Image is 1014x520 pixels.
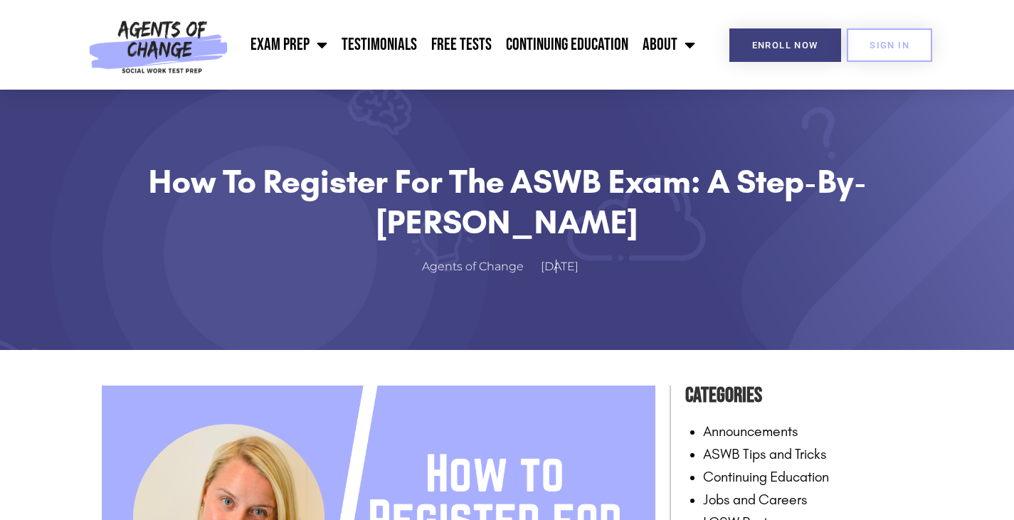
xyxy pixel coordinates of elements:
a: ASWB Tips and Tricks [703,445,827,462]
span: Enroll Now [752,41,818,50]
a: About [635,27,702,63]
time: [DATE] [541,260,579,273]
a: Free Tests [424,27,499,63]
h1: How to Register for the ASWB Exam: A Step-by-[PERSON_NAME] [137,161,877,242]
a: Continuing Education [703,468,829,485]
nav: Menu [235,27,702,63]
a: SIGN IN [847,28,932,62]
a: Jobs and Careers [703,491,808,508]
a: Continuing Education [499,27,635,63]
a: Enroll Now [729,28,841,62]
a: Announcements [703,423,798,440]
a: [DATE] [541,257,593,277]
span: Agents of Change [422,257,524,277]
h4: Categories [685,378,913,413]
span: SIGN IN [870,41,909,50]
a: Exam Prep [243,27,334,63]
a: Agents of Change [422,257,538,277]
a: Testimonials [334,27,424,63]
